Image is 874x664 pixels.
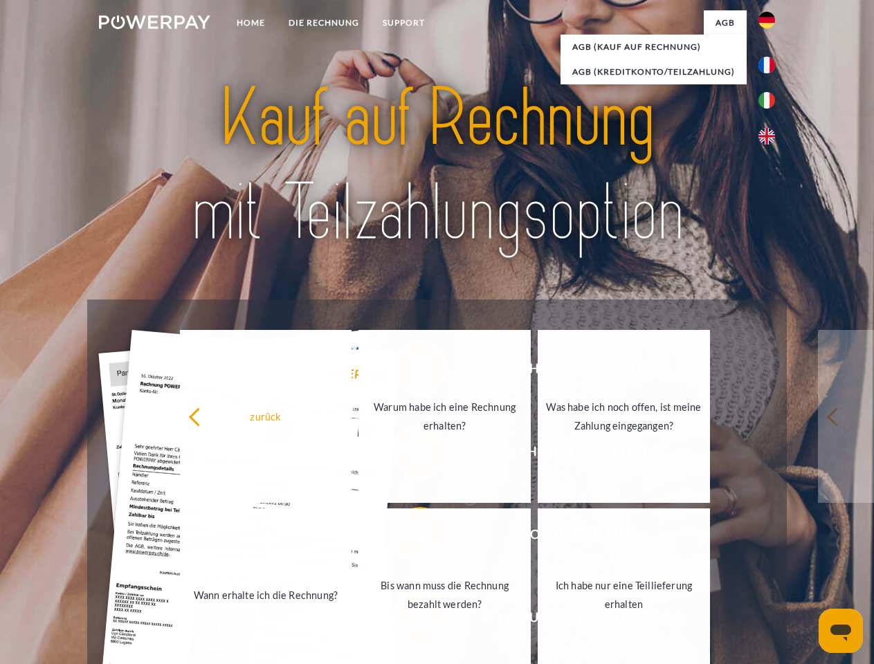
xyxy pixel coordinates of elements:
[546,398,702,435] div: Was habe ich noch offen, ist meine Zahlung eingegangen?
[367,576,522,614] div: Bis wann muss die Rechnung bezahlt werden?
[99,15,210,29] img: logo-powerpay-white.svg
[758,92,775,109] img: it
[225,10,277,35] a: Home
[758,57,775,73] img: fr
[132,66,742,265] img: title-powerpay_de.svg
[546,576,702,614] div: Ich habe nur eine Teillieferung erhalten
[758,12,775,28] img: de
[819,609,863,653] iframe: Schaltfläche zum Öffnen des Messaging-Fensters
[758,128,775,145] img: en
[277,10,371,35] a: DIE RECHNUNG
[561,35,747,59] a: AGB (Kauf auf Rechnung)
[188,407,344,425] div: zurück
[367,398,522,435] div: Warum habe ich eine Rechnung erhalten?
[538,330,710,503] a: Was habe ich noch offen, ist meine Zahlung eingegangen?
[704,10,747,35] a: agb
[371,10,437,35] a: SUPPORT
[561,59,747,84] a: AGB (Kreditkonto/Teilzahlung)
[188,585,344,604] div: Wann erhalte ich die Rechnung?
